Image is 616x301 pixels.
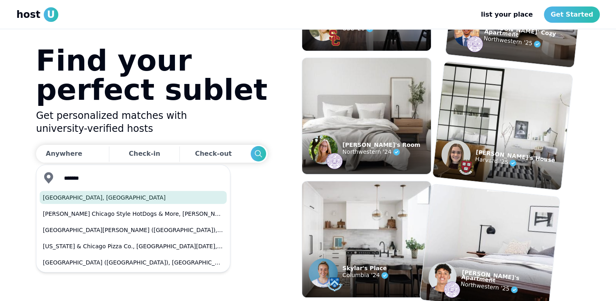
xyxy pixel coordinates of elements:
[343,142,420,147] p: [PERSON_NAME]'s Room
[326,30,343,46] img: example listing host
[484,24,577,43] p: [PERSON_NAME]' Cozy Apartment
[474,6,539,23] a: list your place
[457,158,475,176] img: example listing host
[195,146,235,162] div: Check-out
[460,279,550,298] p: Northwestern '25
[36,145,107,163] button: Anywhere
[343,271,390,280] p: Columbia '24
[302,58,431,174] img: example listing
[483,34,576,53] p: Northwestern '25
[250,146,266,161] button: Search
[474,154,554,172] p: Harvard '25
[17,8,40,21] span: host
[40,191,227,204] button: [GEOGRAPHIC_DATA], [GEOGRAPHIC_DATA]
[40,240,227,253] button: [US_STATE] & Chicago Pizza Co., [GEOGRAPHIC_DATA][DATE], [GEOGRAPHIC_DATA]
[309,135,338,164] img: example listing host
[474,6,599,23] nav: Main
[302,181,431,297] img: example listing
[453,16,481,47] img: example listing host
[326,276,343,292] img: example listing host
[36,145,268,163] div: Dates trigger
[461,269,551,288] p: [PERSON_NAME]'s Apartment
[40,256,227,269] button: [GEOGRAPHIC_DATA] ([GEOGRAPHIC_DATA]), [GEOGRAPHIC_DATA], [GEOGRAPHIC_DATA], [GEOGRAPHIC_DATA]
[443,281,460,299] img: example listing host
[343,147,420,157] p: Northwestern '24
[326,153,343,169] img: example listing host
[129,146,160,162] div: Check-in
[427,261,458,293] img: example listing host
[475,149,555,163] p: [PERSON_NAME]'s House
[36,46,268,104] h1: Find your perfect sublet
[466,35,484,53] img: example listing host
[36,109,268,135] h2: Get personalized matches with university-verified hosts
[440,139,472,171] img: example listing host
[17,7,58,22] a: hostU
[40,224,227,236] button: [GEOGRAPHIC_DATA][PERSON_NAME] ([GEOGRAPHIC_DATA]), [GEOGRAPHIC_DATA][PERSON_NAME], [GEOGRAPHIC_D...
[544,6,599,23] a: Get Started
[44,7,58,22] span: U
[432,61,572,190] img: example listing
[46,149,82,159] div: Anywhere
[309,258,338,288] img: example listing host
[40,207,227,220] button: [PERSON_NAME] Chicago Style HotDogs & More, [PERSON_NAME][GEOGRAPHIC_DATA], [GEOGRAPHIC_DATA], [G...
[343,266,390,271] p: Skylar's Place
